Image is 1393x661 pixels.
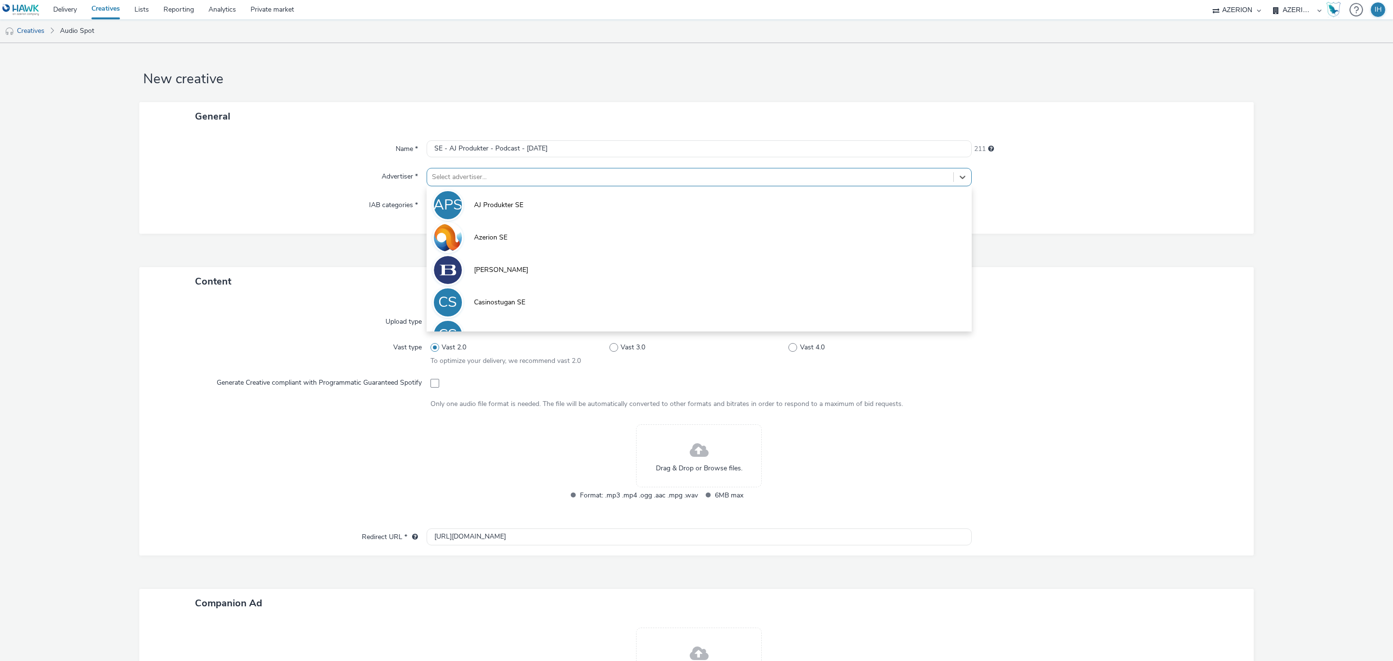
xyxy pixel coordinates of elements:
[438,321,457,348] div: CS
[474,200,523,210] span: AJ Produkter SE
[1326,2,1345,17] a: Hawk Academy
[5,27,15,36] img: audio
[195,275,231,288] span: Content
[213,374,426,388] label: Generate Creative compliant with Programmatic Guaranteed Spotify
[389,339,426,352] label: Vast type
[2,4,40,16] img: undefined Logo
[407,532,418,542] div: URL will be used as a validation URL with some SSPs and it will be the redirection URL of your cr...
[392,140,422,154] label: Name *
[358,528,422,542] label: Redirect URL *
[433,192,462,219] div: APS
[55,19,99,43] a: Audio Spot
[474,298,525,307] span: Casinostugan SE
[988,144,994,154] div: Maximum 255 characters
[656,464,742,473] span: Drag & Drop or Browse files.
[1375,2,1382,17] div: IH
[427,140,972,157] input: Name
[195,110,230,123] span: General
[474,265,528,275] span: [PERSON_NAME]
[195,597,262,610] span: Companion Ad
[430,356,581,365] span: To optimize your delivery, we recommend vast 2.0
[442,343,466,352] span: Vast 2.0
[378,168,422,181] label: Advertiser *
[715,490,833,501] span: 6MB max
[434,224,462,252] img: Azerion SE
[434,256,462,284] img: Brandt Bil
[430,399,968,409] div: Only one audio file format is needed. The file will be automatically converted to other formats a...
[474,330,511,340] span: ComeOn SE
[580,490,698,501] span: Format: .mp3 .mp4 .ogg .aac .mpg .wav
[621,343,645,352] span: Vast 3.0
[365,196,422,210] label: IAB categories *
[382,313,426,327] label: Upload type
[474,233,507,242] span: Azerion SE
[438,289,457,316] div: CS
[974,144,986,154] span: 211
[800,343,825,352] span: Vast 4.0
[427,528,972,545] input: url...
[1326,2,1341,17] img: Hawk Academy
[139,70,1254,89] h1: New creative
